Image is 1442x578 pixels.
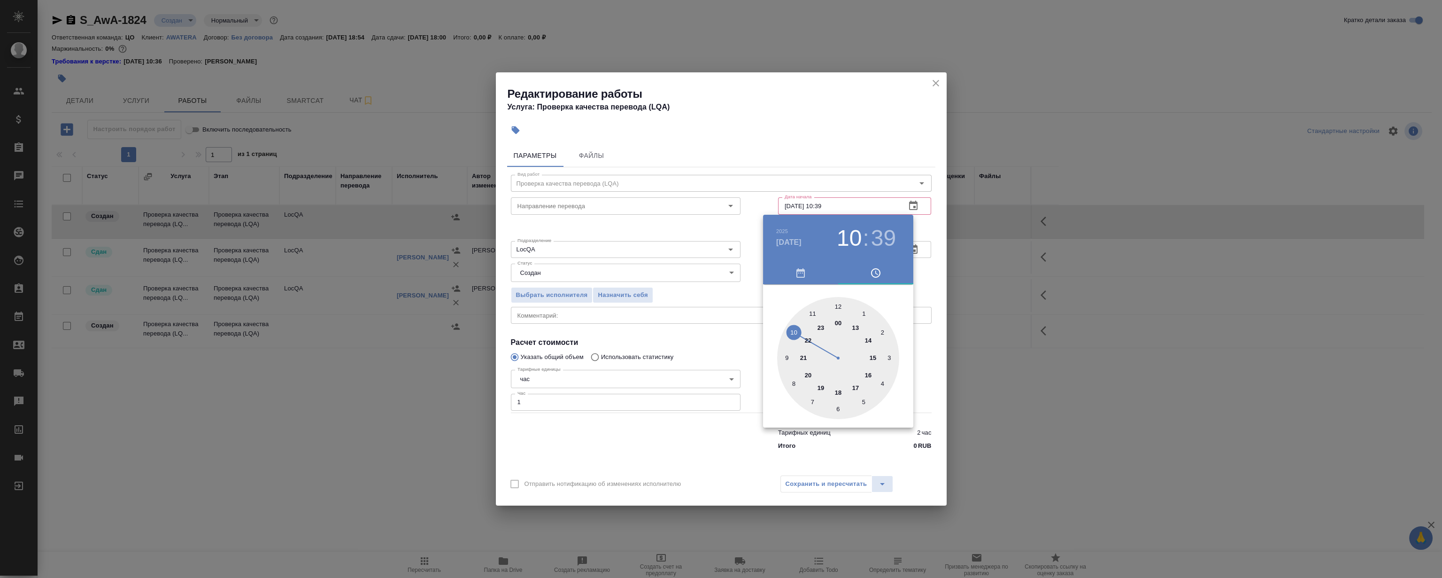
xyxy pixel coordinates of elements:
[837,225,862,251] button: 10
[863,225,869,251] h3: :
[776,228,788,234] button: 2025
[776,237,802,248] button: [DATE]
[871,225,896,251] button: 39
